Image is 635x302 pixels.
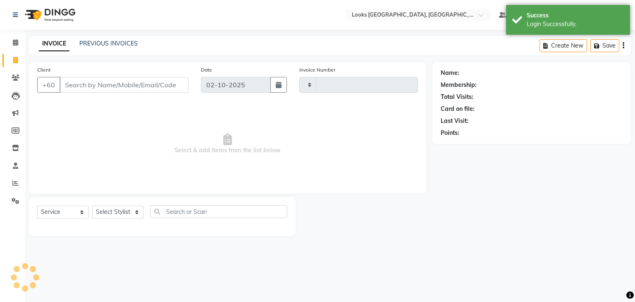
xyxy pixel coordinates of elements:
a: PREVIOUS INVOICES [79,40,138,47]
label: Client [37,66,50,74]
div: Last Visit: [441,117,468,125]
div: Points: [441,129,459,137]
div: Name: [441,69,459,77]
div: Login Successfully. [527,20,624,29]
input: Search or Scan [150,205,287,218]
button: Save [590,39,619,52]
div: Card on file: [441,105,475,113]
button: Create New [540,39,587,52]
div: Total Visits: [441,93,473,101]
a: INVOICE [39,36,69,51]
label: Date [201,66,212,74]
input: Search by Name/Mobile/Email/Code [60,77,189,93]
label: Invoice Number [299,66,335,74]
div: Membership: [441,81,477,89]
div: Success [527,11,624,20]
img: logo [21,3,78,26]
button: +60 [37,77,60,93]
span: Select & add items from the list below [37,103,418,185]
